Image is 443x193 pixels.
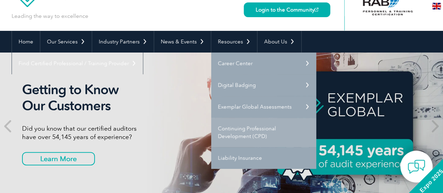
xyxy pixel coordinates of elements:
[211,53,316,74] a: Career Center
[244,2,330,17] a: Login to the Community
[432,3,441,9] img: en
[211,118,316,147] a: Continuing Professional Development (CPD)
[22,152,95,165] a: Learn More
[257,31,301,53] a: About Us
[211,96,316,118] a: Exemplar Global Assessments
[314,8,318,12] img: open_square.png
[211,31,257,53] a: Resources
[12,53,143,74] a: Find Certified Professional / Training Provider
[12,12,88,20] p: Leading the way to excellence
[40,31,92,53] a: Our Services
[211,147,316,169] a: Liability Insurance
[12,31,40,53] a: Home
[22,124,285,141] p: Did you know that our certified auditors have over 54,145 years of experience?
[22,82,285,114] h2: Getting to Know Our Customers
[92,31,154,53] a: Industry Partners
[408,158,425,175] img: contact-chat.png
[211,74,316,96] a: Digital Badging
[154,31,211,53] a: News & Events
